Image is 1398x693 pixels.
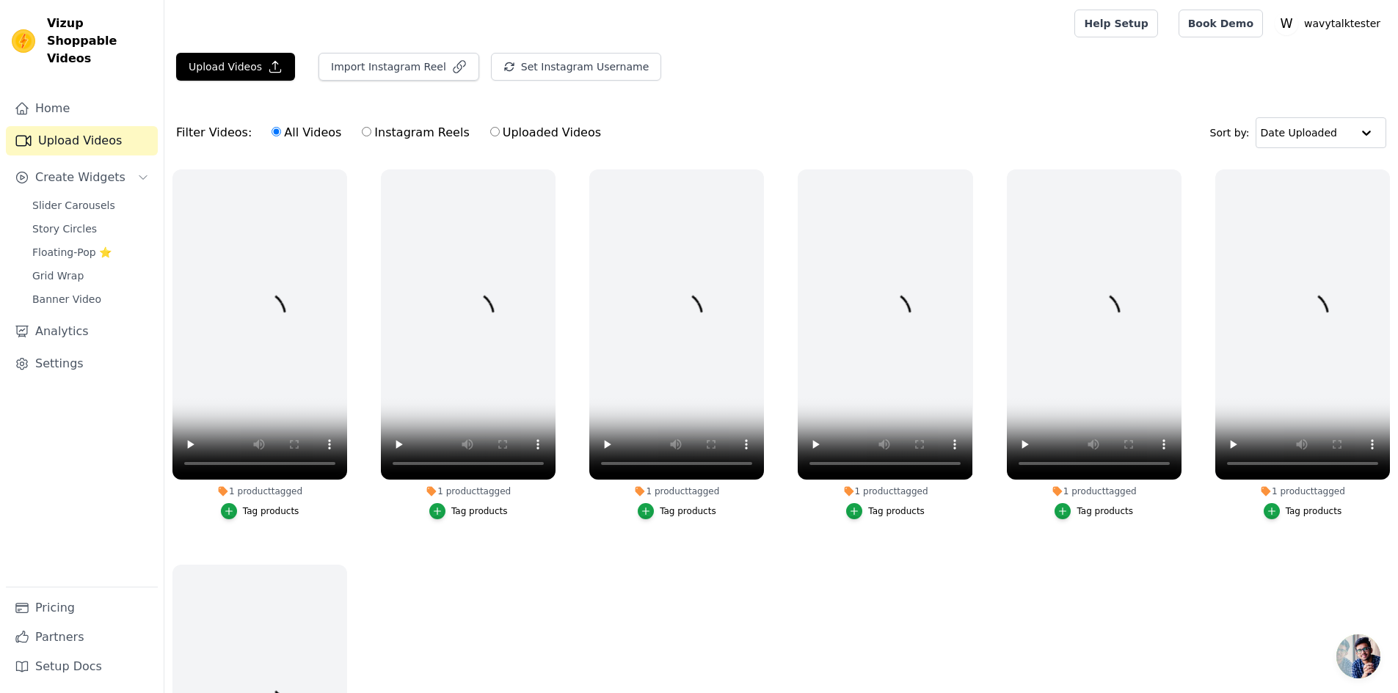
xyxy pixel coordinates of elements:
div: Tag products [868,505,925,517]
a: Story Circles [23,219,158,239]
input: All Videos [272,127,281,136]
button: Upload Videos [176,53,295,81]
div: 1 product tagged [798,485,972,497]
a: Grid Wrap [23,265,158,286]
button: Tag products [1264,503,1342,519]
div: Tag products [243,505,299,517]
div: Sort by: [1210,117,1387,148]
div: Filter Videos: [176,116,609,150]
a: Open chat [1336,634,1380,678]
div: Tag products [451,505,508,517]
span: Banner Video [32,292,101,307]
span: Slider Carousels [32,198,115,213]
p: wavytalktester [1298,10,1386,37]
div: 1 product tagged [1007,485,1182,497]
button: Set Instagram Username [491,53,661,81]
a: Setup Docs [6,652,158,681]
label: Instagram Reels [361,123,470,142]
span: Floating-Pop ⭐ [32,245,112,260]
a: Book Demo [1179,10,1263,37]
a: Floating-Pop ⭐ [23,242,158,263]
div: 1 product tagged [172,485,347,497]
a: Analytics [6,317,158,346]
text: W [1281,16,1293,31]
a: Partners [6,623,158,652]
a: Banner Video [23,289,158,309]
input: Instagram Reels [362,127,371,136]
div: Tag products [1286,505,1342,517]
a: Help Setup [1074,10,1157,37]
div: 1 product tagged [381,485,556,497]
input: Uploaded Videos [490,127,500,136]
div: Tag products [1077,505,1133,517]
div: 1 product tagged [1215,485,1390,497]
span: Create Widgets [35,169,125,186]
button: Tag products [429,503,508,519]
button: Import Instagram Reel [318,53,479,81]
label: Uploaded Videos [489,123,602,142]
button: Create Widgets [6,163,158,192]
button: Tag products [221,503,299,519]
span: Vizup Shoppable Videos [47,15,152,67]
div: 1 product tagged [589,485,764,497]
a: Settings [6,349,158,378]
div: Tag products [660,505,716,517]
span: Story Circles [32,221,97,236]
a: Upload Videos [6,126,158,155]
a: Pricing [6,593,158,623]
a: Home [6,94,158,123]
button: Tag products [846,503,925,519]
img: Vizup [12,29,35,53]
button: W wavytalktester [1275,10,1386,37]
button: Tag products [638,503,716,519]
a: Slider Carousels [23,195,158,216]
span: Grid Wrap [32,268,84,283]
label: All Videos [271,123,342,142]
button: Tag products [1055,503,1133,519]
